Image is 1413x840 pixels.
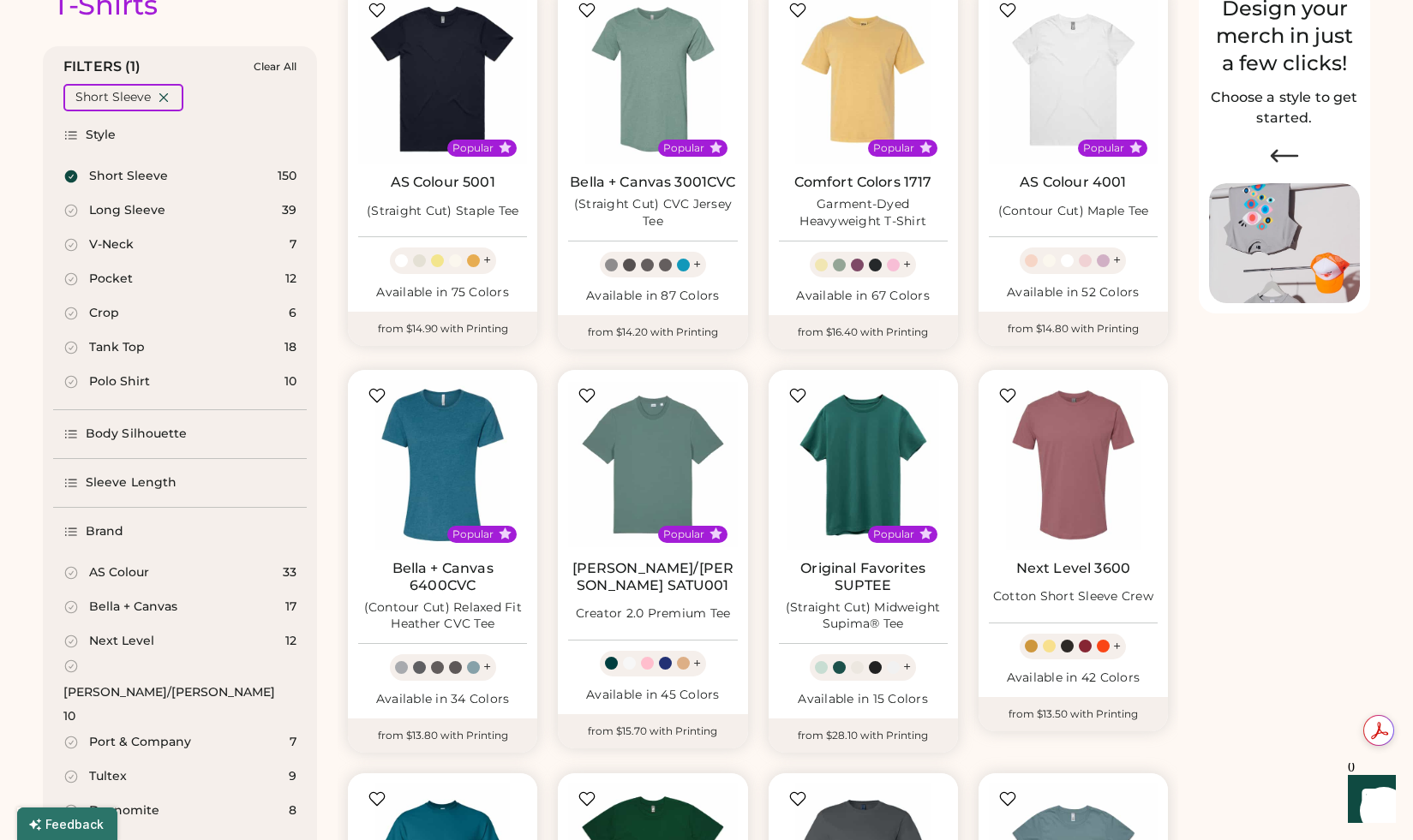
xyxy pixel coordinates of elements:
div: Popular [663,527,704,541]
div: Garment-Dyed Heavyweight T-Shirt [779,196,948,230]
div: + [903,658,911,676]
div: + [903,255,911,274]
div: from $14.20 with Printing [558,315,747,349]
a: AS Colour 4001 [1020,174,1126,191]
div: Sleeve Length [86,474,177,491]
div: 9 [289,768,296,785]
div: from $13.50 with Printing [979,697,1168,731]
a: [PERSON_NAME]/[PERSON_NAME] SATU001 [568,560,737,594]
a: AS Colour 5001 [391,174,495,191]
button: Popular Style [499,141,512,154]
img: BELLA + CANVAS 6400CVC (Contour Cut) Relaxed Fit Heather CVC Tee [358,380,527,549]
div: Clear All [254,61,296,73]
div: Available in 42 Colors [989,670,1158,687]
div: Popular [663,141,704,155]
div: Long Sleeve [89,202,165,219]
div: Short Sleeve [89,168,168,185]
div: Available in 87 Colors [568,288,737,305]
button: Popular Style [499,527,512,540]
a: Bella + Canvas 6400CVC [358,560,527,594]
div: 39 [282,202,296,219]
div: from $15.70 with Printing [558,714,747,748]
div: 12 [285,271,296,288]
div: Available in 15 Colors [779,691,948,708]
div: from $14.90 with Printing [348,312,537,346]
div: 18 [284,339,296,356]
a: Original Favorites SUPTEE [779,560,948,594]
div: Short Sleeve [75,89,151,106]
div: 7 [290,236,296,253]
div: + [693,654,701,673]
div: Tank Top [89,339,145,356]
div: Available in 75 Colors [358,284,527,301]
div: (Straight Cut) CVC Jersey Tee [568,196,737,230]
div: 17 [285,599,296,616]
a: Comfort Colors 1717 [794,174,932,191]
button: Popular Style [919,527,932,540]
div: + [693,255,701,274]
div: from $28.10 with Printing [769,718,958,753]
div: Available in 52 Colors [989,284,1158,301]
div: 150 [278,168,296,185]
div: Port & Company [89,734,191,751]
div: + [1113,251,1121,270]
div: AS Colour [89,564,149,581]
div: Popular [452,527,494,541]
div: Popular [452,141,494,155]
div: 12 [285,633,296,650]
div: Popular [873,527,914,541]
div: from $16.40 with Printing [769,315,958,349]
div: + [483,251,491,270]
div: (Contour Cut) Relaxed Fit Heather CVC Tee [358,599,527,634]
div: 6 [289,305,296,322]
a: Next Level 3600 [1016,560,1130,577]
div: Body Silhouette [86,426,188,443]
button: Popular Style [709,141,722,154]
img: Next Level 3600 Cotton Short Sleeve Crew [989,380,1158,549]
div: Polo Shirt [89,373,150,390]
div: + [1113,637,1121,656]
div: 33 [283,564,296,581]
div: Next Level [89,633,154,650]
div: Available in 45 Colors [568,687,737,704]
div: Available in 34 Colors [358,691,527,708]
h2: Choose a style to get started. [1209,87,1360,128]
div: Dyenomite [89,802,159,819]
img: Original Favorites SUPTEE (Straight Cut) Midweight Supima® Tee [779,380,948,549]
div: Popular [1083,141,1124,155]
div: Brand [86,523,124,540]
div: 10 [63,708,75,725]
button: Popular Style [709,527,722,540]
div: 10 [284,373,296,390]
a: Bella + Canvas 3001CVC [570,174,735,191]
button: Popular Style [919,141,932,154]
div: (Straight Cut) Staple Tee [367,203,518,220]
iframe: Front Chat [1332,763,1405,837]
div: 8 [289,802,296,819]
button: Popular Style [1129,141,1142,154]
div: FILTERS (1) [63,57,141,77]
div: [PERSON_NAME]/[PERSON_NAME] [63,684,275,701]
div: Bella + Canvas [89,599,177,616]
div: Crop [89,305,119,322]
div: Style [86,127,117,144]
div: V-Neck [89,236,134,253]
div: Available in 67 Colors [779,288,948,305]
div: Cotton Short Sleeve Crew [993,588,1153,605]
div: Tultex [89,768,127,785]
div: Popular [873,141,914,155]
div: + [483,658,491,676]
div: (Straight Cut) Midweight Supima® Tee [779,599,948,634]
img: Image of Lisa Congdon Eye Print on T-Shirt and Hat [1209,183,1360,304]
img: Stanley/Stella SATU001 Creator 2.0 Premium Tee [568,380,737,549]
div: from $13.80 with Printing [348,718,537,753]
div: Creator 2.0 Premium Tee [576,605,731,623]
div: (Contour Cut) Maple Tee [998,203,1149,220]
div: Pocket [89,271,133,288]
div: 7 [290,734,296,751]
div: from $14.80 with Printing [979,312,1168,346]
